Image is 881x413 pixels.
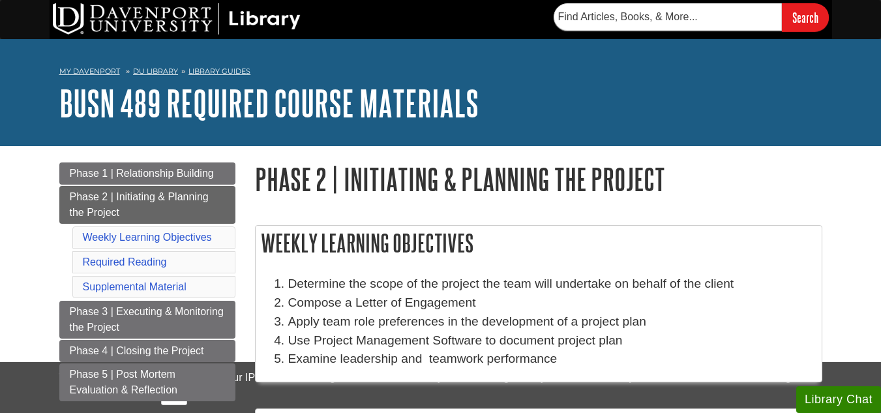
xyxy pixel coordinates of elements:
li: Apply team role preferences in the development of a project plan [288,313,815,331]
a: Weekly Learning Objectives [83,232,212,243]
a: Phase 1 | Relationship Building [59,162,235,185]
h2: Weekly Learning Objectives [256,226,822,260]
span: Phase 5 | Post Mortem Evaluation & Reflection [70,369,177,395]
li: Use Project Management Software to document project plan [288,331,815,350]
input: Search [782,3,829,31]
a: Supplemental Material [83,281,187,292]
a: Library Guides [188,67,250,76]
li: Compose a Letter of Engagement [288,294,815,313]
li: Determine the scope of the project the team will undertake on behalf of the client [288,275,815,294]
img: DU Library [53,3,301,35]
input: Find Articles, Books, & More... [554,3,782,31]
a: Phase 3 | Executing & Monitoring the Project [59,301,235,339]
li: Examine leadership and teamwork performance [288,350,815,369]
span: Phase 4 | Closing the Project [70,345,204,356]
nav: breadcrumb [59,63,822,84]
a: Required Reading [83,256,167,268]
a: My Davenport [59,66,120,77]
span: Phase 1 | Relationship Building [70,168,214,179]
a: Phase 4 | Closing the Project [59,340,235,362]
a: Phase 2 | Initiating & Planning the Project [59,186,235,224]
span: Phase 2 | Initiating & Planning the Project [70,191,209,218]
a: Phase 5 | Post Mortem Evaluation & Reflection [59,363,235,401]
button: Library Chat [796,386,881,413]
h1: Phase 2 | Initiating & Planning the Project [255,162,822,196]
a: DU Library [133,67,178,76]
form: Searches DU Library's articles, books, and more [554,3,829,31]
a: BUSN 489 Required Course Materials [59,83,479,123]
div: Guide Page Menu [59,162,235,401]
span: Phase 3 | Executing & Monitoring the Project [70,306,224,333]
